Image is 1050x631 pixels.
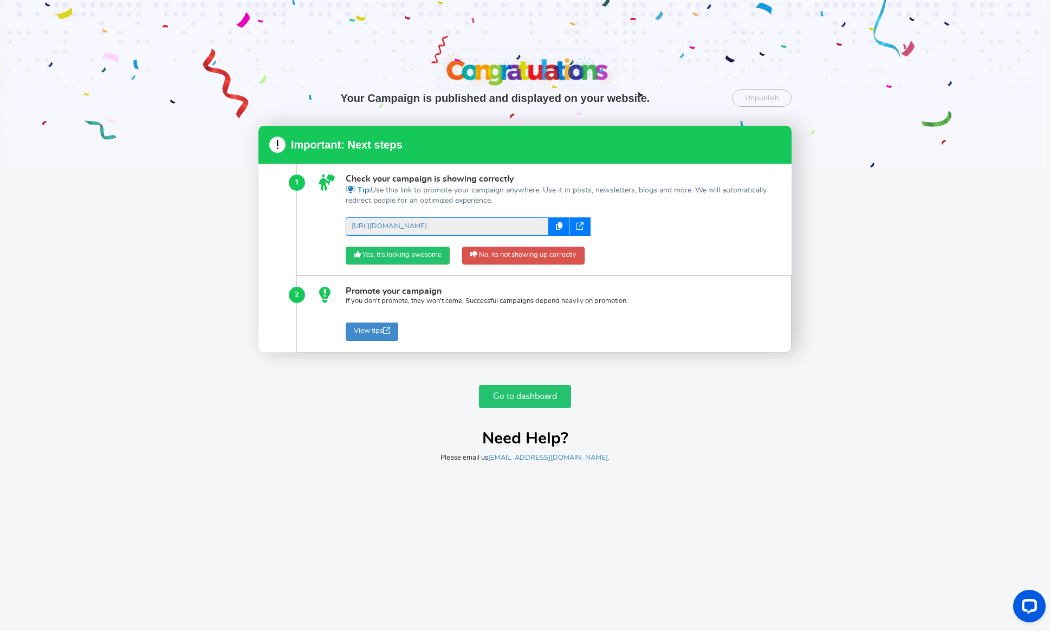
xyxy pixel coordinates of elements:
p: Use this link to promote your campaign anywhere. Use it in posts, newsletters, blogs and more. We... [346,185,770,207]
a: View tips [346,323,398,341]
h4: Check your campaign is showing correctly [346,175,770,184]
a: [URL][DOMAIN_NAME] [346,217,549,236]
h3: Important: Next steps [258,126,792,164]
h2: Need Help? [258,430,792,448]
span: Tip: [358,186,371,194]
a: [EMAIL_ADDRESS][DOMAIN_NAME] [488,454,608,461]
h4: Promote your campaign [346,287,769,297]
p: If you don't promote, they won't come. Successful campaigns depend heavily on promotion. [346,297,769,306]
p: Please email us . [258,453,792,463]
a: Yes, it's looking awesome [346,247,450,265]
h2: Your Campaign is published and displayed on your website. [258,92,732,104]
a: No, its not showing up correctly [462,247,585,265]
a: Go to dashboard [479,385,571,408]
iframe: LiveChat chat widget [1004,585,1050,631]
a: Unpublish [732,89,792,107]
